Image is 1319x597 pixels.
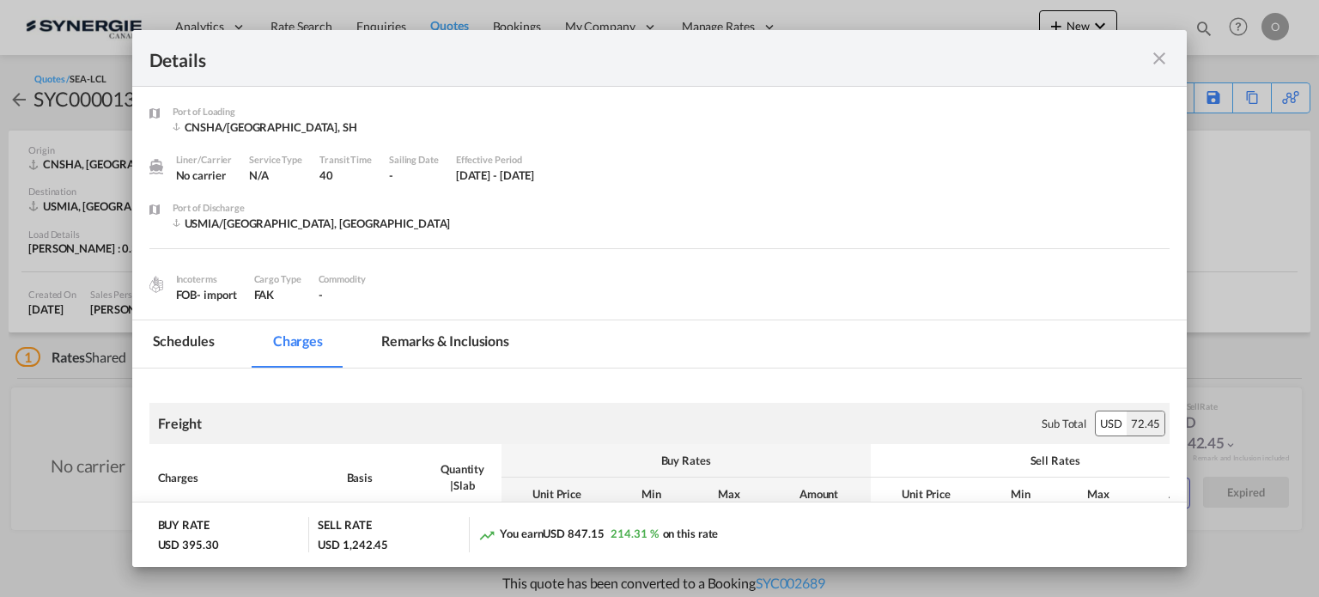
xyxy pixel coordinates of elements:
[319,271,366,287] div: Commodity
[176,287,237,302] div: FOB
[147,275,166,294] img: cargo.png
[318,537,388,552] div: USD 1,242.45
[176,152,233,168] div: Liner/Carrier
[613,478,690,511] th: Min
[982,478,1060,511] th: Min
[319,168,372,183] div: 40
[690,478,768,511] th: Max
[249,168,269,182] span: N/A
[456,152,535,168] div: Effective Period
[254,287,301,302] div: FAK
[254,271,301,287] div: Cargo Type
[433,461,493,492] div: Quantity | Slab
[173,119,357,135] div: CNSHA/Shanghai, SH
[173,104,357,119] div: Port of Loading
[389,152,439,168] div: Sailing Date
[158,537,219,552] div: USD 395.30
[318,517,371,537] div: SELL RATE
[1127,411,1165,436] div: 72.45
[1096,411,1127,436] div: USD
[1149,48,1170,69] md-icon: icon-close fg-AAA8AD m-0 cursor
[510,453,862,468] div: Buy Rates
[611,527,658,540] span: 214.31 %
[1137,478,1240,511] th: Amount
[319,288,323,302] span: -
[158,517,210,537] div: BUY RATE
[478,526,718,544] div: You earn on this rate
[149,47,1068,69] div: Details
[1042,416,1086,431] div: Sub Total
[158,414,202,433] div: Freight
[173,200,451,216] div: Port of Discharge
[361,320,530,368] md-tab-item: Remarks & Inclusions
[132,30,1188,568] md-dialog: Port of Loading ...
[158,470,330,485] div: Charges
[389,168,439,183] div: -
[176,168,233,183] div: No carrier
[501,478,613,511] th: Unit Price
[879,453,1231,468] div: Sell Rates
[173,216,451,231] div: USMIA/Miami, FL
[543,527,604,540] span: USD 847.15
[197,287,236,302] div: - import
[249,152,302,168] div: Service Type
[176,271,237,287] div: Incoterms
[768,478,871,511] th: Amount
[456,168,535,183] div: 1 Aug 2025 - 14 Aug 2025
[871,478,982,511] th: Unit Price
[252,320,343,368] md-tab-item: Charges
[319,152,372,168] div: Transit Time
[132,320,547,368] md-pagination-wrapper: Use the left and right arrow keys to navigate between tabs
[478,527,495,544] md-icon: icon-trending-up
[347,470,416,485] div: Basis
[1060,478,1137,511] th: Max
[132,320,235,368] md-tab-item: Schedules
